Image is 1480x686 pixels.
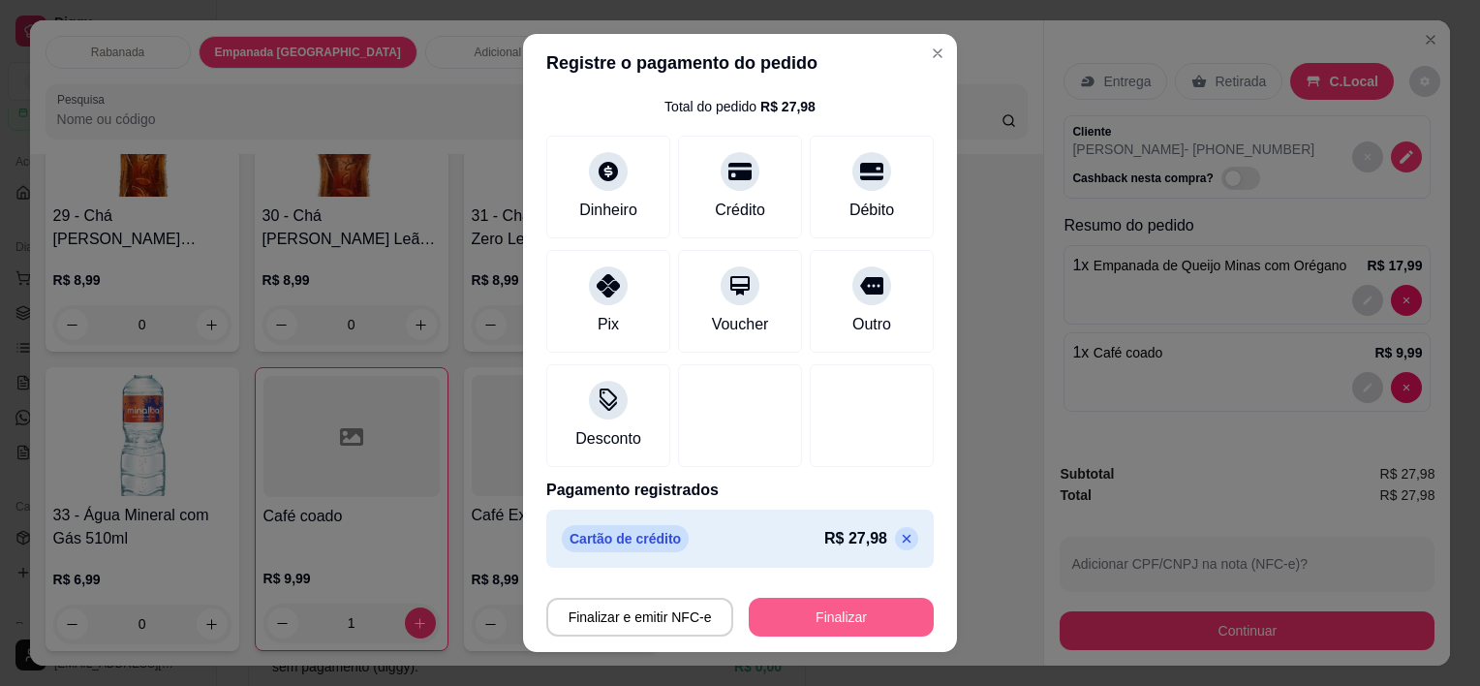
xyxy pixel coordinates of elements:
div: Crédito [715,199,765,222]
button: Close [922,38,953,69]
div: R$ 27,98 [760,97,816,116]
div: Voucher [712,313,769,336]
div: Total do pedido [664,97,816,116]
p: Cartão de crédito [562,525,689,552]
div: Débito [849,199,894,222]
header: Registre o pagamento do pedido [523,34,957,92]
button: Finalizar [749,598,934,637]
p: Pagamento registrados [546,479,934,502]
div: Dinheiro [579,199,637,222]
div: Desconto [575,427,641,451]
p: R$ 27,98 [824,527,887,550]
button: Finalizar e emitir NFC-e [546,598,733,637]
div: Outro [852,313,891,336]
div: Pix [598,313,619,336]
